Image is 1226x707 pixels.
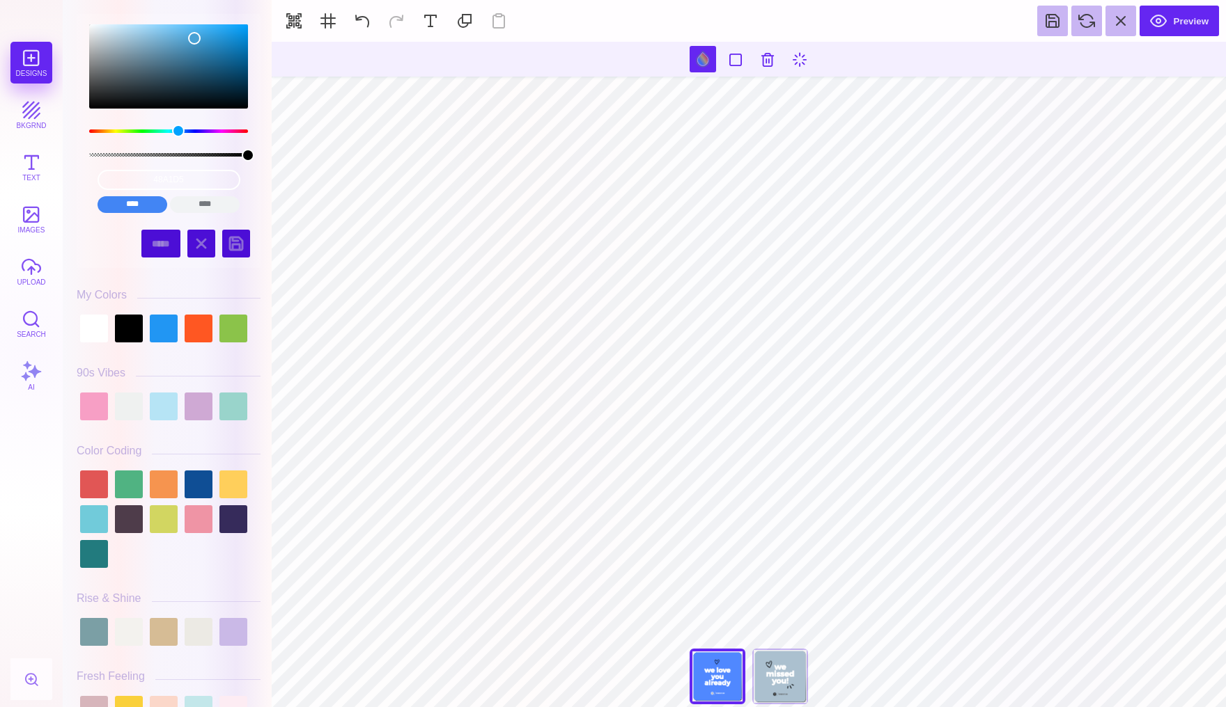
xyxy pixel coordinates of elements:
div: My Colors [77,289,127,301]
div: color selection area [89,24,248,109]
button: bkgrnd [10,94,52,136]
button: AI [10,355,52,397]
div: Fresh Feeling [77,670,145,683]
button: Search [10,303,52,344]
div: color picker dialog [89,24,248,219]
div: 90s Vibes [77,367,125,379]
button: upload [10,251,52,292]
button: Preview [1140,6,1219,36]
div: Rise & Shine [77,592,141,605]
div: Color Coding [77,445,141,457]
div: opacity selection slider [89,153,248,157]
div: hue selection slider [89,129,248,133]
button: Text [10,146,52,188]
button: images [10,198,52,240]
